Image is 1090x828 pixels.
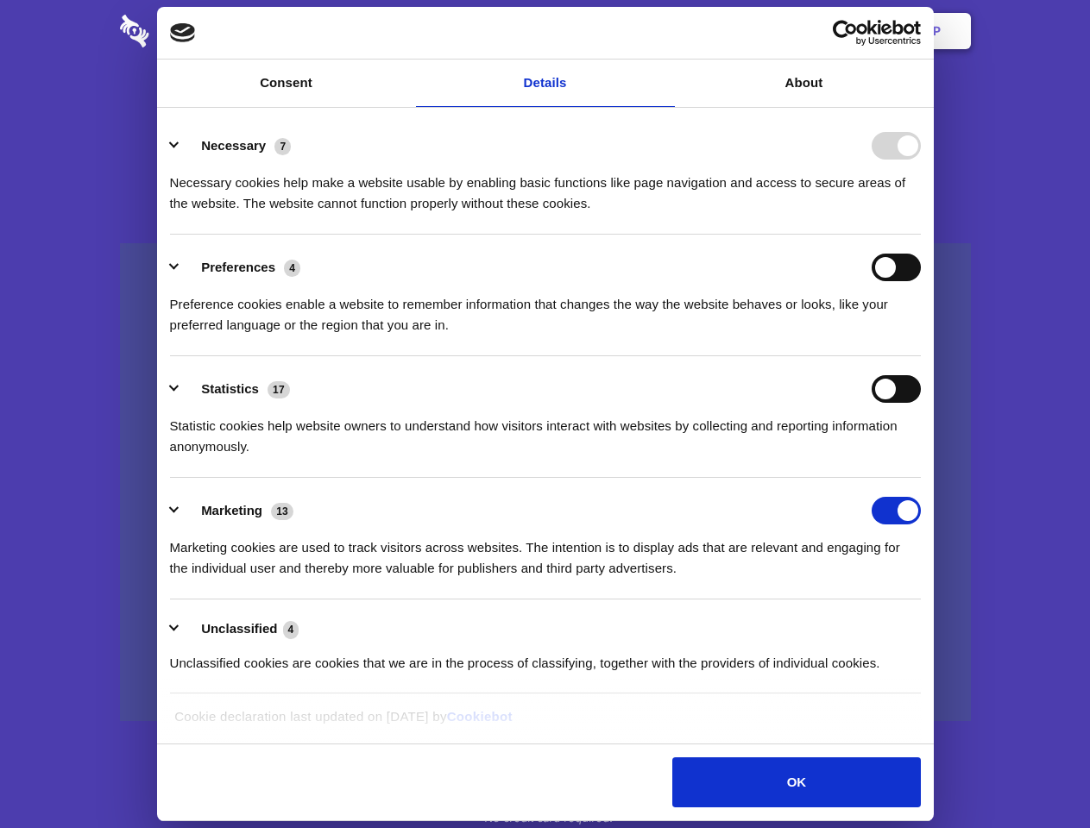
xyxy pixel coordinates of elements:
a: Details [416,60,675,107]
iframe: Drift Widget Chat Controller [1004,742,1069,807]
button: Statistics (17) [170,375,301,403]
div: Unclassified cookies are cookies that we are in the process of classifying, together with the pro... [170,640,921,674]
label: Marketing [201,503,262,517]
h1: Eliminate Slack Data Loss. [120,78,971,140]
label: Preferences [201,260,275,274]
a: Contact [700,4,779,58]
a: Wistia video thumbnail [120,243,971,722]
label: Statistics [201,381,259,396]
div: Statistic cookies help website owners to understand how visitors interact with websites by collec... [170,403,921,457]
a: Pricing [507,4,582,58]
span: 13 [271,503,293,520]
button: Preferences (4) [170,254,312,281]
span: 4 [284,260,300,277]
button: Unclassified (4) [170,618,310,640]
span: 7 [274,138,291,155]
img: logo [170,23,196,42]
button: OK [672,757,920,807]
a: About [675,60,934,107]
a: Usercentrics Cookiebot - opens in a new window [770,20,921,46]
div: Necessary cookies help make a website usable by enabling basic functions like page navigation and... [170,160,921,214]
span: 17 [268,381,290,398]
div: Marketing cookies are used to track visitors across websites. The intention is to display ads tha... [170,524,921,579]
a: Cookiebot [447,709,513,724]
div: Preference cookies enable a website to remember information that changes the way the website beha... [170,281,921,336]
span: 4 [283,621,299,638]
button: Necessary (7) [170,132,302,160]
label: Necessary [201,138,266,153]
a: Consent [157,60,416,107]
a: Login [783,4,858,58]
div: Cookie declaration last updated on [DATE] by [161,706,929,740]
h4: Auto-redaction of sensitive data, encrypted data sharing and self-destructing private chats. Shar... [120,157,971,214]
button: Marketing (13) [170,497,305,524]
img: logo-wordmark-white-trans-d4663122ce5f474addd5e946df7df03e33cb6a1c49d2221995e7729f52c070b2.svg [120,15,268,47]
